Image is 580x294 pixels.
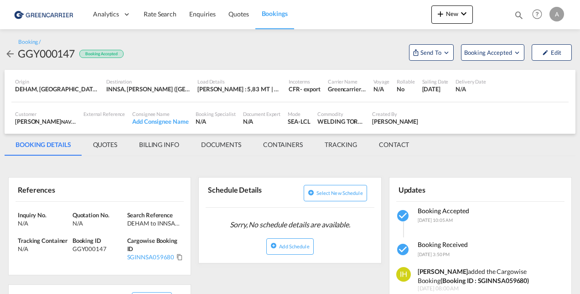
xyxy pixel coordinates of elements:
[440,277,529,284] strong: (Booking ID : SGINNSA059680)
[93,10,119,19] span: Analytics
[368,134,420,156] md-tab-item: CONTACT
[128,134,190,156] md-tab-item: BILLING INFO
[16,181,98,197] div: References
[418,252,450,257] span: [DATE] 3:50 PM
[5,134,82,156] md-tab-item: BOOKING DETAILS
[549,7,564,21] div: A
[418,207,469,215] span: Booking Accepted
[206,181,288,204] div: Schedule Details
[397,78,414,85] div: Rollable
[461,44,524,61] button: Open demo menu
[9,9,158,19] body: Editor, editor2
[308,189,314,196] md-icon: icon-plus-circle
[314,134,368,156] md-tab-item: TRACKING
[176,254,183,260] md-icon: Click to Copy
[396,181,479,197] div: Updates
[456,85,486,93] div: N/A
[18,219,70,227] div: N/A
[532,44,572,61] button: icon-pencilEdit
[132,117,188,126] div: Add Consignee Name
[226,216,354,233] span: Sorry, No schedule details are available.
[396,209,411,223] md-icon: icon-checkbox-marked-circle
[288,110,310,117] div: Mode
[15,110,76,117] div: Customer
[15,78,99,85] div: Origin
[435,8,446,19] md-icon: icon-plus 400-fg
[304,185,367,201] button: icon-plus-circleSelect new schedule
[418,285,565,293] span: [DATE] 08:00 AM
[279,243,309,249] span: Add Schedule
[72,219,125,227] div: N/A
[18,237,67,244] span: Tracking Container
[529,6,549,23] div: Help
[18,211,47,219] span: Inquiry No.
[262,10,288,17] span: Bookings
[79,50,123,58] div: Booking Accepted
[189,10,216,18] span: Enquiries
[372,110,418,117] div: Created By
[514,10,524,20] md-icon: icon-magnify
[18,38,41,46] div: Booking /
[132,110,188,117] div: Consignee Name
[316,190,363,196] span: Select new schedule
[15,85,99,93] div: DEHAM, Hamburg, Germany, Western Europe, Europe
[328,78,366,85] div: Carrier Name
[127,237,177,252] span: Cargowise Booking ID
[83,110,125,117] div: External Reference
[372,117,418,126] div: Matthias Maas
[5,46,18,61] div: icon-arrow-left
[418,267,565,285] div: added the Cargowise Booking
[266,238,313,255] button: icon-plus-circleAdd Schedule
[106,85,190,93] div: INNSA, Jawaharlal Nehru (Nhava Sheva), India, Indian Subcontinent, Asia Pacific
[419,48,442,57] span: Send To
[127,253,175,261] div: SGINNSA059680
[422,78,449,85] div: Sailing Date
[397,85,414,93] div: No
[190,134,252,156] md-tab-item: DOCUMENTS
[396,267,411,282] img: RaD9QQAAAAZJREFUAwAz7V49iZZDGQAAAABJRU5ErkJggg==
[106,78,190,85] div: Destination
[243,117,281,126] div: N/A
[127,211,173,219] span: Search Reference
[14,4,75,25] img: 1378a7308afe11ef83610d9e779c6b34.png
[300,85,321,93] div: - export
[243,110,281,117] div: Document Expert
[514,10,524,24] div: icon-magnify
[418,268,468,275] strong: [PERSON_NAME]
[289,85,300,93] div: CFR
[72,245,125,253] div: GGY000147
[72,237,101,244] span: Booking ID
[317,110,365,117] div: Commodity
[409,44,454,61] button: Open demo menu
[464,48,513,57] span: Booking Accepted
[289,78,321,85] div: Incoterms
[456,78,486,85] div: Delivery Date
[5,48,16,59] md-icon: icon-arrow-left
[288,117,310,126] div: SEA-LCL
[197,78,281,85] div: Load Details
[144,10,176,18] span: Rate Search
[228,10,249,18] span: Quotes
[15,117,76,126] div: [PERSON_NAME]
[252,134,314,156] md-tab-item: CONTAINERS
[196,110,235,117] div: Booking Specialist
[373,85,389,93] div: N/A
[418,217,453,223] span: [DATE] 10:05 AM
[127,219,180,227] div: DEHAM to INNSA/ 12 October, 2025
[61,118,207,125] span: NAVIS SCHIFFAHRTS- UND SPEDITIONS-AKTIENGESELLSCHAFT
[542,49,549,56] md-icon: icon-pencil
[373,78,389,85] div: Voyage
[5,134,420,156] md-pagination-wrapper: Use the left and right arrow keys to navigate between tabs
[458,8,469,19] md-icon: icon-chevron-down
[431,5,473,24] button: icon-plus 400-fgNewicon-chevron-down
[317,117,365,126] div: WELDING TORCHES AND SPARE PARTS
[18,46,75,61] div: GGY000147
[396,242,411,257] md-icon: icon-checkbox-marked-circle
[197,85,281,93] div: [PERSON_NAME] : 5,83 MT | Volumetric Wt : 18,70 CBM | Chargeable Wt : 18,70 W/M
[82,134,128,156] md-tab-item: QUOTES
[328,85,366,93] div: Greencarrier Consolidators
[435,10,469,17] span: New
[270,242,277,249] md-icon: icon-plus-circle
[529,6,545,22] span: Help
